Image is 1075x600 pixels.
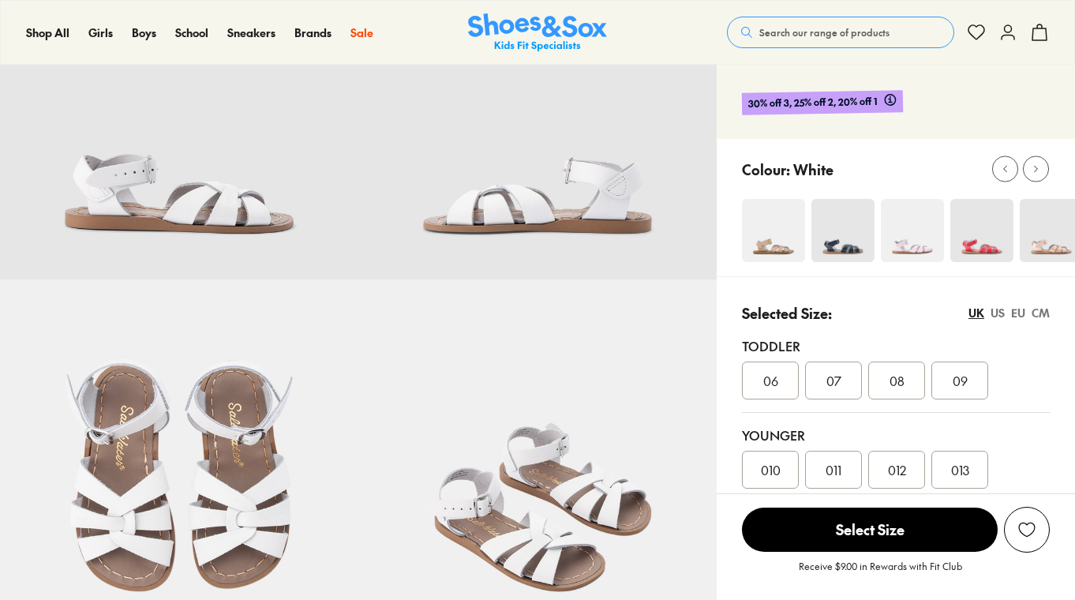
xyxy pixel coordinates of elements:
span: 07 [826,371,841,390]
span: Shop All [26,24,69,40]
a: Sale [350,24,373,41]
span: Boys [132,24,156,40]
span: 010 [761,460,781,479]
a: School [175,24,208,41]
img: 5_1 [811,199,875,262]
span: 30% off 3, 25% off 2, 20% off 1 [748,94,878,112]
img: SNS_Logo_Responsive.svg [468,13,607,52]
span: Brands [294,24,331,40]
span: 08 [890,371,905,390]
span: 011 [826,460,841,479]
button: Select Size [742,507,998,553]
a: Shoes & Sox [468,13,607,52]
span: 06 [763,371,778,390]
img: 4-561186_1 [881,199,944,262]
span: Sneakers [227,24,275,40]
span: 09 [953,371,968,390]
a: Shop All [26,24,69,41]
span: School [175,24,208,40]
span: 012 [888,460,906,479]
div: Younger [742,426,1050,444]
a: Brands [294,24,331,41]
a: Boys [132,24,156,41]
div: EU [1011,305,1025,321]
span: Girls [88,24,113,40]
img: 5_1 [950,199,1013,262]
span: 013 [951,460,969,479]
p: Receive $9.00 in Rewards with Fit Club [799,559,962,587]
span: Search our range of products [759,25,890,39]
div: US [991,305,1005,321]
button: Add to Wishlist [1004,507,1050,553]
div: UK [968,305,984,321]
button: Search our range of products [727,17,954,48]
img: 4-517172_1 [742,199,805,262]
a: Sneakers [227,24,275,41]
p: Selected Size: [742,302,832,324]
p: Colour: [742,159,790,180]
span: Select Size [742,508,998,552]
a: Girls [88,24,113,41]
iframe: Gorgias live chat messenger [16,494,79,553]
span: Sale [350,24,373,40]
div: Toddler [742,336,1050,355]
div: CM [1032,305,1050,321]
p: White [793,159,833,180]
